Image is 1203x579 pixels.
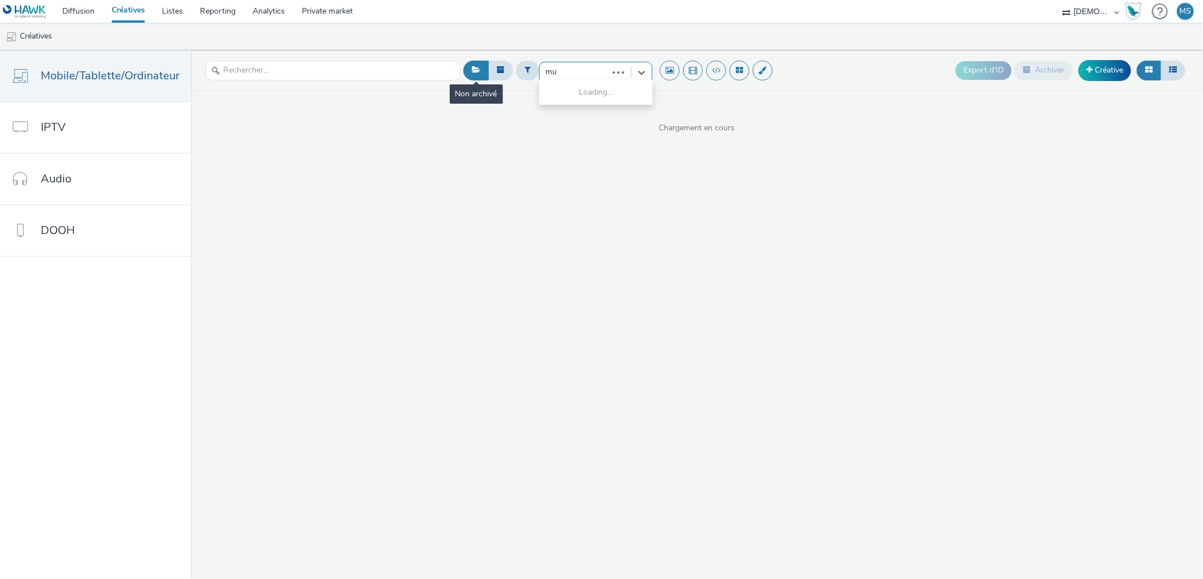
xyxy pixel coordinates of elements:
button: Liste [1161,61,1185,80]
span: DOOH [41,222,75,239]
img: undefined Logo [3,5,46,19]
span: Mobile/Tablette/Ordinateur [41,67,180,84]
div: MS [1180,3,1192,20]
span: Audio [41,171,71,187]
span: Chargement en cours [191,122,1203,134]
img: mobile [6,31,17,42]
a: Créative [1078,60,1131,80]
button: Export d'ID [955,61,1012,79]
div: Loading... [539,82,652,103]
img: Hawk Academy [1125,2,1142,20]
a: Hawk Academy [1125,2,1146,20]
input: Rechercher... [206,61,460,80]
button: Archiver [1014,61,1073,80]
span: IPTV [41,119,66,135]
button: Grille [1137,61,1161,80]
